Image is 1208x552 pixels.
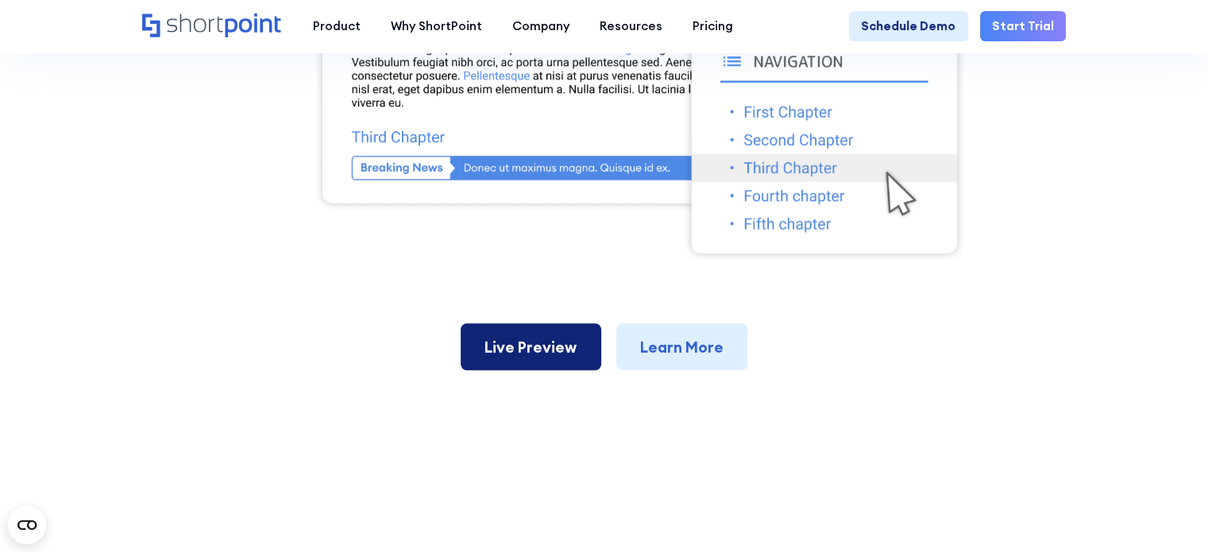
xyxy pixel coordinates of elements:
a: Pricing [677,11,748,41]
a: Home [142,14,283,40]
div: Product [313,17,361,36]
a: Product [298,11,376,41]
div: Company [512,17,569,36]
iframe: Chat Widget [923,369,1208,552]
a: Learn More [616,323,748,370]
div: Pricing [693,17,733,36]
a: Resources [585,11,677,41]
a: Schedule Demo [849,11,967,41]
a: Why ShortPoint [376,11,497,41]
a: Start Trial [980,11,1066,41]
a: Company [497,11,585,41]
button: Open CMP widget [8,506,46,544]
a: Live Preview [461,323,601,370]
div: Resources [600,17,662,36]
div: Why ShortPoint [391,17,482,36]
